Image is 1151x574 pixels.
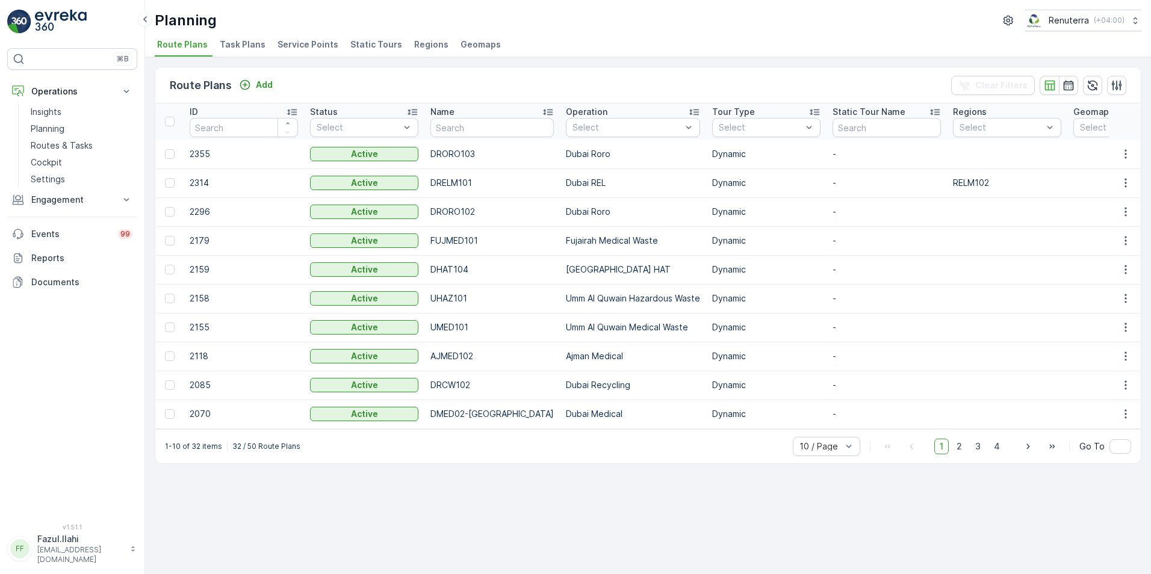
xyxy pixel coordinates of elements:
[833,408,941,420] p: -
[7,246,137,270] a: Reports
[31,276,132,288] p: Documents
[31,228,111,240] p: Events
[566,106,607,118] p: Operation
[833,177,941,189] p: -
[1073,106,1109,118] p: Geomap
[351,408,378,420] p: Active
[31,123,64,135] p: Planning
[566,264,700,276] p: [GEOGRAPHIC_DATA] HAT
[430,350,554,362] p: AJMED102
[31,252,132,264] p: Reports
[351,206,378,218] p: Active
[37,545,124,564] p: [EMAIL_ADDRESS][DOMAIN_NAME]
[165,409,175,419] div: Toggle Row Selected
[953,106,987,118] p: Regions
[833,292,941,304] p: -
[430,379,554,391] p: DRCW102
[35,10,87,34] img: logo_light-DOdMpM7g.png
[712,106,755,118] p: Tour Type
[31,194,113,206] p: Engagement
[310,291,418,306] button: Active
[310,233,418,248] button: Active
[951,76,1035,95] button: Clear Filters
[310,378,418,392] button: Active
[566,292,700,304] p: Umm Al Quwain Hazardous Waste
[351,379,378,391] p: Active
[833,235,941,247] p: -
[975,79,1028,91] p: Clear Filters
[833,264,941,276] p: -
[833,106,905,118] p: Static Tour Name
[430,292,554,304] p: UHAZ101
[190,264,298,276] p: 2159
[350,39,402,51] span: Static Tours
[833,118,941,137] input: Search
[461,39,501,51] span: Geomaps
[190,350,298,362] p: 2118
[256,79,273,91] p: Add
[970,439,986,454] span: 3
[566,321,700,333] p: Umm Al Quwain Medical Waste
[190,177,298,189] p: 2314
[7,10,31,34] img: logo
[351,235,378,247] p: Active
[31,173,65,185] p: Settings
[26,171,137,188] a: Settings
[317,122,400,134] p: Select
[155,11,217,30] p: Planning
[351,292,378,304] p: Active
[414,39,448,51] span: Regions
[10,539,29,558] div: FF
[190,235,298,247] p: 2179
[165,236,175,245] div: Toggle Row Selected
[566,206,700,218] p: Dubai Roro
[351,177,378,189] p: Active
[833,148,941,160] p: -
[1094,16,1125,25] p: ( +04:00 )
[712,321,821,333] p: Dynamic
[712,148,821,160] p: Dynamic
[953,177,1061,189] p: RELM102
[165,265,175,274] div: Toggle Row Selected
[190,206,298,218] p: 2296
[430,235,554,247] p: FUJMED101
[430,118,554,137] input: Search
[190,379,298,391] p: 2085
[31,106,61,118] p: Insights
[351,321,378,333] p: Active
[712,206,821,218] p: Dynamic
[26,103,137,120] a: Insights
[190,118,298,137] input: Search
[165,442,222,451] p: 1-10 of 32 items
[351,148,378,160] p: Active
[960,122,1043,134] p: Select
[988,439,1005,454] span: 4
[1049,14,1089,26] p: Renuterra
[566,148,700,160] p: Dubai Roro
[165,351,175,361] div: Toggle Row Selected
[220,39,265,51] span: Task Plans
[934,439,949,454] span: 1
[7,188,137,212] button: Engagement
[26,137,137,154] a: Routes & Tasks
[572,122,681,134] p: Select
[430,106,455,118] p: Name
[310,176,418,190] button: Active
[833,321,941,333] p: -
[165,178,175,188] div: Toggle Row Selected
[165,149,175,159] div: Toggle Row Selected
[232,442,300,451] p: 32 / 50 Route Plans
[7,79,137,103] button: Operations
[566,350,700,362] p: Ajman Medical
[310,106,338,118] p: Status
[26,154,137,171] a: Cockpit
[7,523,137,531] span: v 1.51.1
[833,206,941,218] p: -
[712,235,821,247] p: Dynamic
[310,320,418,335] button: Active
[190,321,298,333] p: 2155
[278,39,338,51] span: Service Points
[310,349,418,363] button: Active
[833,350,941,362] p: -
[430,206,554,218] p: DRORO102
